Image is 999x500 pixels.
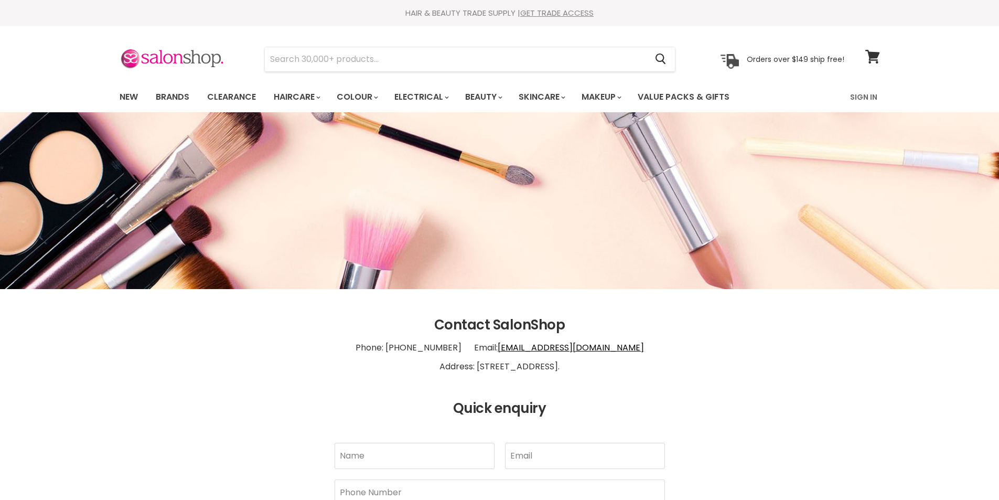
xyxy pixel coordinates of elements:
a: Clearance [199,86,264,108]
a: Brands [148,86,197,108]
nav: Main [106,82,893,112]
a: Skincare [511,86,572,108]
ul: Main menu [112,82,791,112]
a: New [112,86,146,108]
a: GET TRADE ACCESS [520,7,594,18]
a: Beauty [457,86,509,108]
h2: Quick enquiry [120,401,880,417]
button: Search [647,47,675,71]
a: Electrical [386,86,455,108]
p: Orders over $149 ship free! [747,54,844,63]
a: Colour [329,86,384,108]
p: Phone: [PHONE_NUMBER] Email: Address: [STREET_ADDRESS]. [120,333,880,381]
input: Search [265,47,647,71]
h2: Contact SalonShop [120,317,880,333]
a: Sign In [844,86,884,108]
a: [EMAIL_ADDRESS][DOMAIN_NAME] [498,342,644,354]
a: Value Packs & Gifts [630,86,737,108]
div: HAIR & BEAUTY TRADE SUPPLY | [106,8,893,18]
form: Product [264,47,675,72]
a: Haircare [266,86,327,108]
a: Makeup [574,86,628,108]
